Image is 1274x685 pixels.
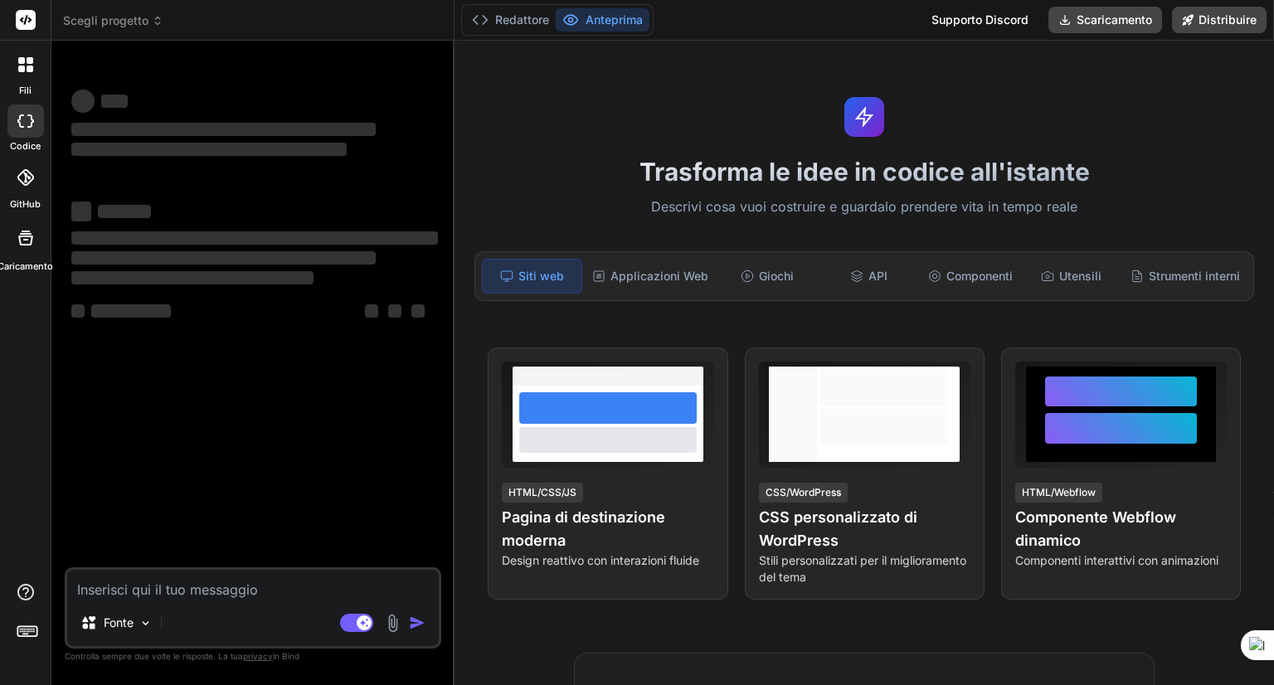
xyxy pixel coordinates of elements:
[1015,508,1176,549] font: Componente Webflow dinamico
[409,615,425,631] img: icona
[383,614,402,633] img: attaccamento
[759,508,917,549] font: CSS personalizzato di WordPress
[946,269,1013,283] font: Componenti
[931,12,1028,27] font: Supporto Discord
[1059,269,1101,283] font: Utensili
[639,157,1090,187] font: Trasforma le idee in codice all'istante
[465,8,556,32] button: Redattore
[556,8,649,32] button: Anteprima
[19,85,32,96] font: fili
[759,269,794,283] font: Giochi
[1022,486,1096,498] font: HTML/Webflow
[10,140,41,152] font: codice
[868,269,887,283] font: API
[610,269,708,283] font: Applicazioni Web
[1149,269,1240,283] font: Strumenti interni
[518,269,564,283] font: Siti web
[243,651,273,661] font: privacy
[1048,7,1162,33] button: Scaricamento
[104,615,134,629] font: Fonte
[651,198,1077,215] font: Descrivi cosa vuoi costruire e guardalo prendere vita in tempo reale
[1077,12,1152,27] font: Scaricamento
[273,651,299,661] font: in Bind
[1199,12,1257,27] font: Distribuire
[766,486,841,498] font: CSS/WordPress
[586,12,643,27] font: Anteprima
[502,553,699,567] font: Design reattivo con interazioni fluide
[495,12,549,27] font: Redattore
[65,651,243,661] font: Controlla sempre due volte le risposte. La tua
[508,486,576,498] font: HTML/CSS/JS
[1172,7,1267,33] button: Distribuire
[139,616,153,630] img: Scegli i modelli
[10,198,41,210] font: GitHub
[63,13,148,27] font: Scegli progetto
[502,508,665,549] font: Pagina di destinazione moderna
[759,553,966,584] font: Stili personalizzati per il miglioramento del tema
[1015,553,1218,567] font: Componenti interattivi con animazioni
